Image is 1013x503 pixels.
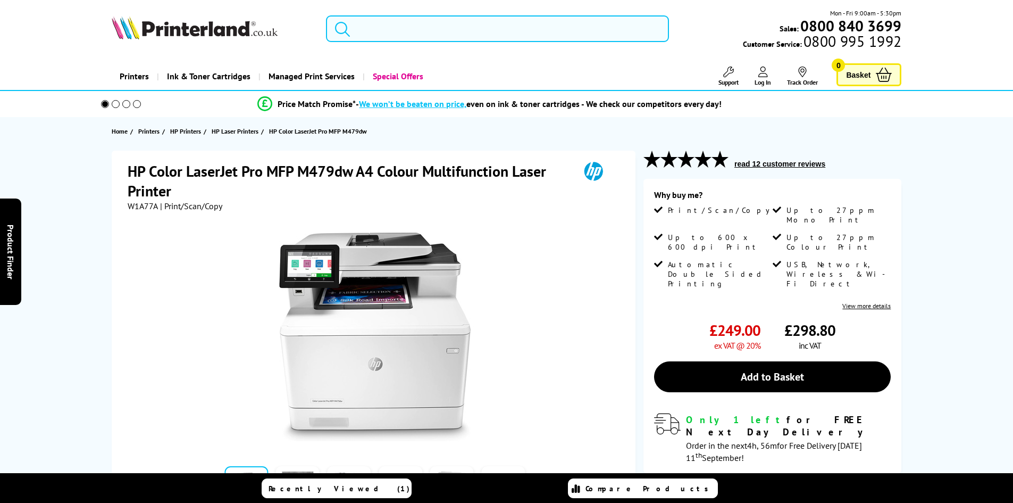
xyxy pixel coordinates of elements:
span: Ink & Toner Cartridges [167,63,250,90]
a: Basket 0 [836,63,901,86]
span: Basket [846,68,870,82]
span: HP Laser Printers [212,126,258,137]
span: Printers [138,126,160,137]
div: for FREE Next Day Delivery [686,414,891,438]
a: Track Order [787,67,818,86]
span: 0 [832,59,845,72]
span: | Print/Scan/Copy [160,201,222,211]
span: £298.80 [784,320,835,340]
a: Printers [112,63,157,90]
a: HP Laser Printers [212,126,261,137]
b: 0800 840 3699 [800,16,901,36]
span: Mon - Fri 9:00am - 5:30pm [830,8,901,18]
div: Why buy me? [654,189,891,205]
a: Add to Basket [654,361,891,392]
a: Recently Viewed (1) [262,479,412,498]
span: USB, Network, Wireless & Wi-Fi Direct [786,260,889,288]
a: Compare Products [568,479,718,498]
span: Log In [755,78,771,86]
span: Recently Viewed (1) [269,484,410,493]
span: Product Finder [5,224,16,279]
a: Home [112,126,130,137]
span: Price Match Promise* [278,98,356,109]
a: Printers [138,126,162,137]
div: modal_delivery [654,414,891,463]
li: modal_Promise [87,95,893,113]
span: Sales: [780,23,799,34]
span: HP Printers [170,126,201,137]
a: HP Color LaserJet Pro MFP M479dw [269,126,370,137]
a: Log In [755,67,771,86]
span: HP Color LaserJet Pro MFP M479dw [269,126,367,137]
span: Up to 600 x 600 dpi Print [668,233,770,252]
a: Support [718,67,739,86]
a: View more details [842,302,891,310]
span: 4h, 56m [747,440,777,451]
img: HP [569,161,618,181]
span: Home [112,126,128,137]
img: Printerland Logo [112,16,278,39]
span: W1A77A [128,201,158,211]
h1: HP Color LaserJet Pro MFP M479dw A4 Colour Multifunction Laser Printer [128,161,569,201]
span: Print/Scan/Copy [668,205,777,215]
span: Automatic Double Sided Printing [668,260,770,288]
span: £249.00 [709,320,760,340]
span: Order in the next for Free Delivery [DATE] 11 September! [686,440,862,463]
a: Ink & Toner Cartridges [157,63,258,90]
span: 0800 995 1992 [802,36,901,46]
span: We won’t be beaten on price, [359,98,466,109]
span: Customer Service: [743,36,901,49]
span: Compare Products [585,484,714,493]
a: HP Printers [170,126,204,137]
a: Printerland Logo [112,16,313,42]
span: Up to 27ppm Mono Print [786,205,889,225]
span: Only 1 left [686,414,786,426]
a: Managed Print Services [258,63,363,90]
img: HP Color LaserJet Pro MFP M479dw [271,233,479,441]
a: Special Offers [363,63,431,90]
sup: th [696,450,702,460]
span: Up to 27ppm Colour Print [786,233,889,252]
span: Support [718,78,739,86]
a: 0800 840 3699 [799,21,901,31]
span: ex VAT @ 20% [714,340,760,351]
div: - even on ink & toner cartridges - We check our competitors every day! [356,98,722,109]
button: read 12 customer reviews [731,159,828,169]
span: inc VAT [799,340,821,351]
